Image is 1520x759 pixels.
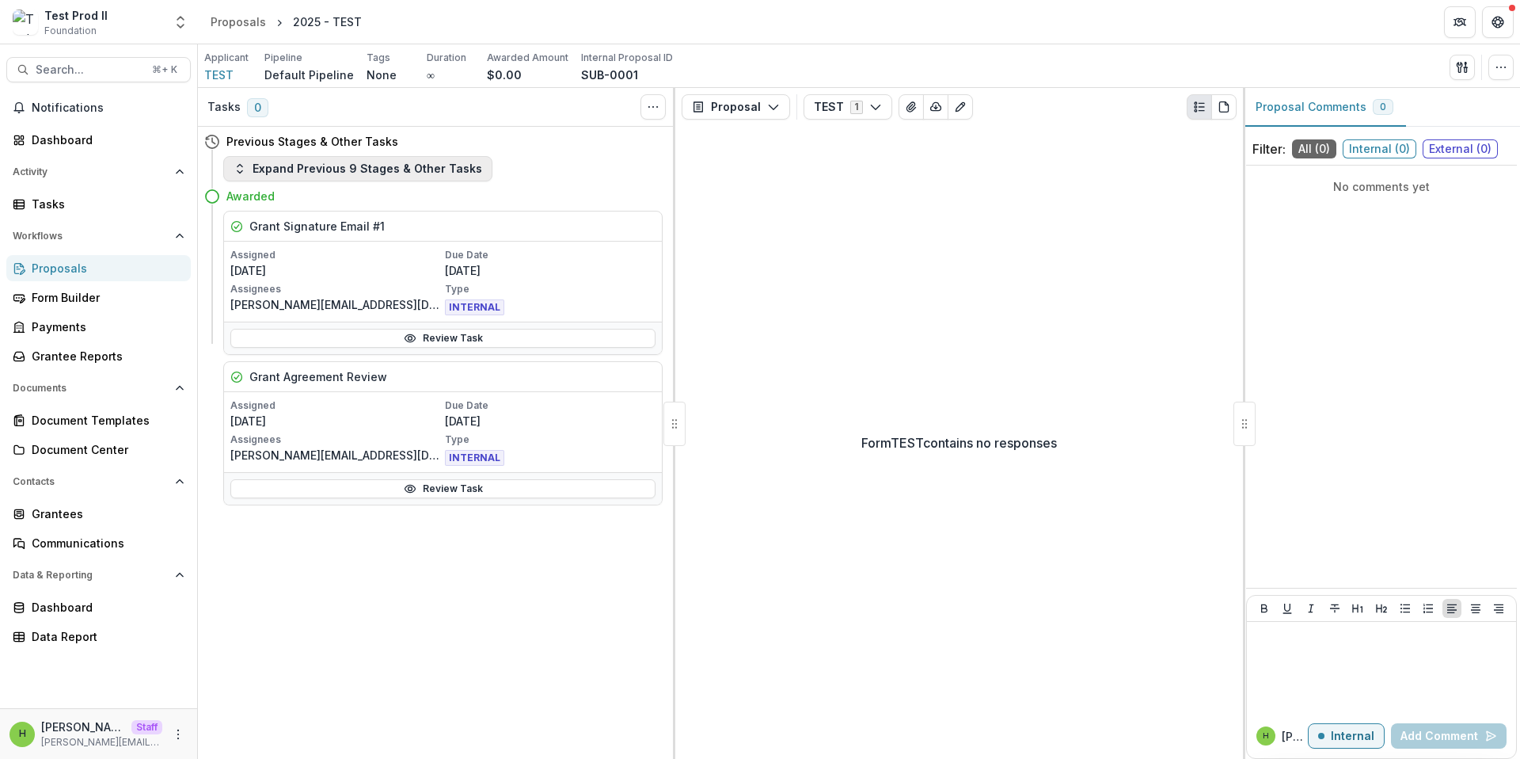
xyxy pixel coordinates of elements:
[230,413,442,429] p: [DATE]
[682,94,790,120] button: Proposal
[211,13,266,30] div: Proposals
[32,132,178,148] div: Dashboard
[32,348,178,364] div: Grantee Reports
[367,67,397,83] p: None
[32,628,178,645] div: Data Report
[6,191,191,217] a: Tasks
[13,383,169,394] span: Documents
[948,94,973,120] button: Edit as form
[204,51,249,65] p: Applicant
[1255,599,1274,618] button: Bold
[1391,723,1507,749] button: Add Comment
[230,399,442,413] p: Assigned
[6,376,191,401] button: Open Documents
[6,594,191,620] a: Dashboard
[640,94,666,120] button: Toggle View Cancelled Tasks
[1278,599,1297,618] button: Underline
[32,101,184,115] span: Notifications
[581,51,673,65] p: Internal Proposal ID
[427,51,466,65] p: Duration
[445,262,656,279] p: [DATE]
[6,159,191,185] button: Open Activity
[204,10,368,33] nav: breadcrumb
[487,67,522,83] p: $0.00
[230,447,442,463] p: [PERSON_NAME][EMAIL_ADDRESS][DOMAIN_NAME]
[32,599,178,616] div: Dashboard
[445,413,656,429] p: [DATE]
[6,407,191,433] a: Document Templates
[293,13,362,30] div: 2025 - TEST
[230,329,655,348] a: Review Task
[861,433,1057,452] p: Form TEST contains no responses
[32,196,178,212] div: Tasks
[13,476,169,487] span: Contacts
[1423,139,1498,158] span: External ( 0 )
[13,10,38,35] img: Test Prod II
[1348,599,1367,618] button: Heading 1
[223,156,492,181] button: Expand Previous 9 Stages & Other Tasks
[169,6,192,38] button: Open entity switcher
[230,262,442,279] p: [DATE]
[6,57,191,82] button: Search...
[445,399,656,413] p: Due Date
[6,563,191,588] button: Open Data & Reporting
[264,51,302,65] p: Pipeline
[1308,723,1385,749] button: Internal
[1343,139,1416,158] span: Internal ( 0 )
[1187,94,1212,120] button: Plaintext view
[207,101,241,114] h3: Tasks
[1419,599,1438,618] button: Ordered List
[1380,101,1386,113] span: 0
[1331,730,1374,743] p: Internal
[6,314,191,340] a: Payments
[149,61,180,78] div: ⌘ + K
[6,469,191,494] button: Open Contacts
[1396,599,1415,618] button: Bullet List
[32,441,178,458] div: Document Center
[32,318,178,335] div: Payments
[230,282,442,296] p: Assignees
[1252,139,1286,158] p: Filter:
[1444,6,1476,38] button: Partners
[226,133,398,150] h4: Previous Stages & Other Tasks
[487,51,568,65] p: Awarded Amount
[19,729,26,739] div: Himanshu
[6,530,191,556] a: Communications
[44,7,108,24] div: Test Prod II
[1301,599,1320,618] button: Italicize
[6,624,191,650] a: Data Report
[32,289,178,306] div: Form Builder
[1325,599,1344,618] button: Strike
[13,570,169,581] span: Data & Reporting
[445,282,656,296] p: Type
[6,127,191,153] a: Dashboard
[1243,88,1406,127] button: Proposal Comments
[249,218,385,235] h5: Grant Signature Email #1
[249,368,387,385] h5: Grant Agreement Review
[6,255,191,281] a: Proposals
[6,284,191,311] a: Form Builder
[581,67,638,83] p: SUB-0001
[445,248,656,262] p: Due Date
[1252,178,1510,195] p: No comments yet
[230,479,655,498] a: Review Task
[1442,599,1461,618] button: Align Left
[6,95,191,120] button: Notifications
[1372,599,1391,618] button: Heading 2
[6,223,191,249] button: Open Workflows
[131,720,162,734] p: Staff
[247,98,268,117] span: 0
[32,505,178,522] div: Grantees
[36,63,142,77] span: Search...
[427,67,435,83] p: ∞
[1489,599,1508,618] button: Align Right
[32,535,178,551] div: Communications
[41,735,162,749] p: [PERSON_NAME][EMAIL_ADDRESS][DOMAIN_NAME]
[230,248,442,262] p: Assigned
[804,94,892,120] button: TEST1
[32,260,178,277] div: Proposals
[1292,139,1336,158] span: All ( 0 )
[204,67,234,83] span: TEST
[367,51,390,65] p: Tags
[1282,728,1308,745] p: [PERSON_NAME]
